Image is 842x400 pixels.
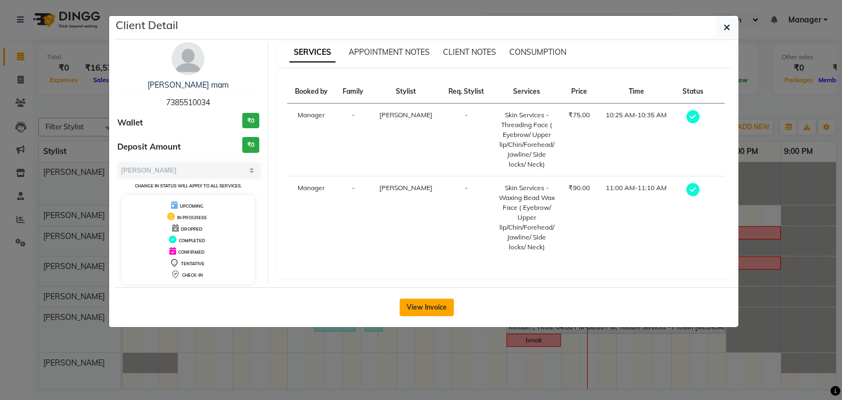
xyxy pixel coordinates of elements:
th: Stylist [371,80,441,104]
td: Manager [287,104,335,176]
td: 11:00 AM-11:10 AM [598,176,675,259]
span: DROPPED [181,226,202,232]
span: CLIENT NOTES [443,47,496,57]
a: [PERSON_NAME] mam [147,80,229,90]
span: Wallet [117,117,143,129]
th: Services [492,80,561,104]
td: Manager [287,176,335,259]
span: CONFIRMED [178,249,204,255]
td: - [335,176,371,259]
small: Change in status will apply to all services. [135,183,242,188]
td: - [441,104,492,176]
th: Family [335,80,371,104]
span: [PERSON_NAME] [379,184,433,192]
span: COMPLETED [179,238,205,243]
td: 10:25 AM-10:35 AM [598,104,675,176]
div: ₹75.00 [568,110,591,120]
div: ₹90.00 [568,183,591,193]
button: View Invoice [400,299,454,316]
td: - [335,104,371,176]
span: IN PROGRESS [177,215,207,220]
th: Price [561,80,598,104]
span: UPCOMING [180,203,203,209]
span: CHECK-IN [182,272,203,278]
h3: ₹0 [242,137,259,153]
td: - [441,176,492,259]
span: Deposit Amount [117,141,181,153]
th: Time [598,80,675,104]
span: SERVICES [289,43,335,62]
th: Booked by [287,80,335,104]
th: Req. Stylist [441,80,492,104]
div: Skin Services - Threading Face ( Eyebrow/ Upper lip/Chin/Forehead/ Jawline/ Side locks/ Neck) [499,110,555,169]
span: TENTATIVE [181,261,204,266]
span: [PERSON_NAME] [379,111,433,119]
span: CONSUMPTION [509,47,566,57]
th: Status [675,80,711,104]
h3: ₹0 [242,113,259,129]
span: 7385510034 [166,98,210,107]
div: Skin Services - Waxing Bead Wax Face ( Eyebrow/ Upper lip/Chin/Forehead/ Jawline/ Side locks/ Neck) [499,183,555,252]
img: avatar [172,42,204,75]
h5: Client Detail [116,17,178,33]
span: APPOINTMENT NOTES [349,47,430,57]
